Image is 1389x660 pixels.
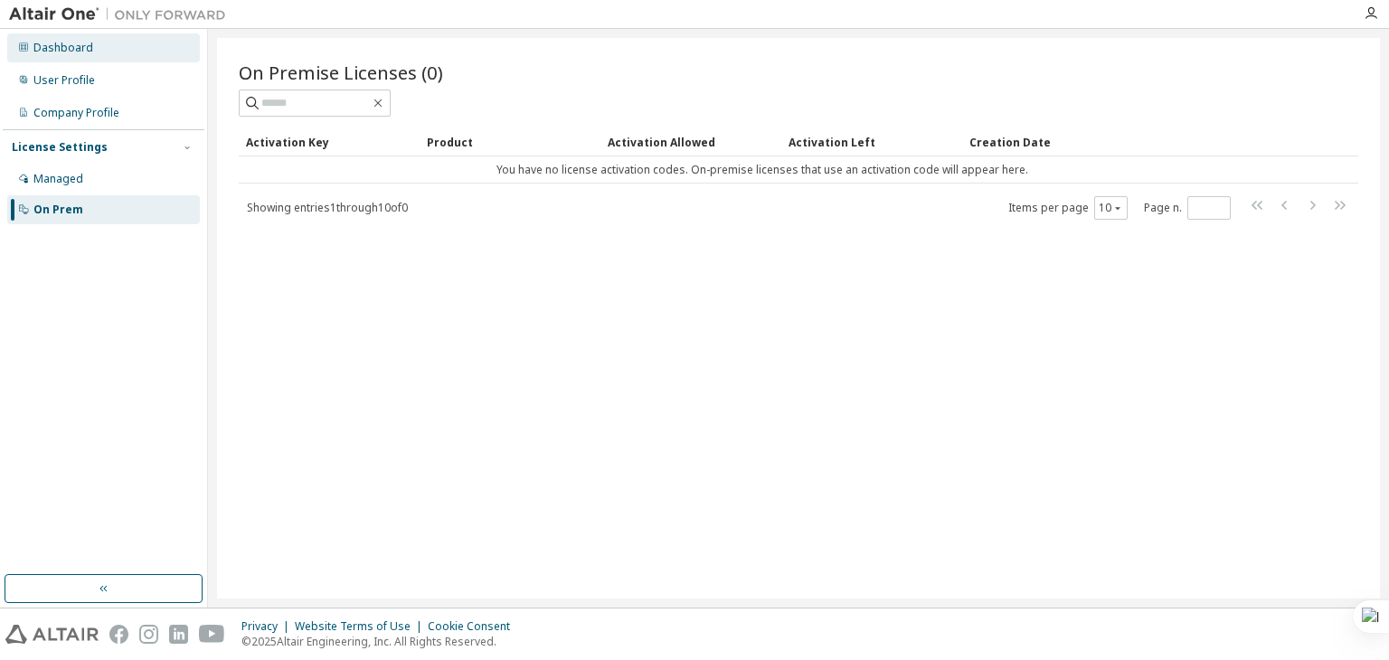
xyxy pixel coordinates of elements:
[139,625,158,644] img: instagram.svg
[33,41,93,55] div: Dashboard
[109,625,128,644] img: facebook.svg
[246,127,412,156] div: Activation Key
[33,106,119,120] div: Company Profile
[9,5,235,24] img: Altair One
[428,619,521,634] div: Cookie Consent
[969,127,1279,156] div: Creation Date
[199,625,225,644] img: youtube.svg
[239,156,1286,184] td: You have no license activation codes. On-premise licenses that use an activation code will appear...
[1144,196,1231,220] span: Page n.
[33,172,83,186] div: Managed
[1008,196,1128,220] span: Items per page
[241,634,521,649] p: © 2025 Altair Engineering, Inc. All Rights Reserved.
[239,60,443,85] span: On Premise Licenses (0)
[247,200,408,215] span: Showing entries 1 through 10 of 0
[608,127,774,156] div: Activation Allowed
[33,73,95,88] div: User Profile
[169,625,188,644] img: linkedin.svg
[33,203,83,217] div: On Prem
[5,625,99,644] img: altair_logo.svg
[789,127,955,156] div: Activation Left
[12,140,108,155] div: License Settings
[1099,201,1123,215] button: 10
[427,127,593,156] div: Product
[241,619,295,634] div: Privacy
[295,619,428,634] div: Website Terms of Use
